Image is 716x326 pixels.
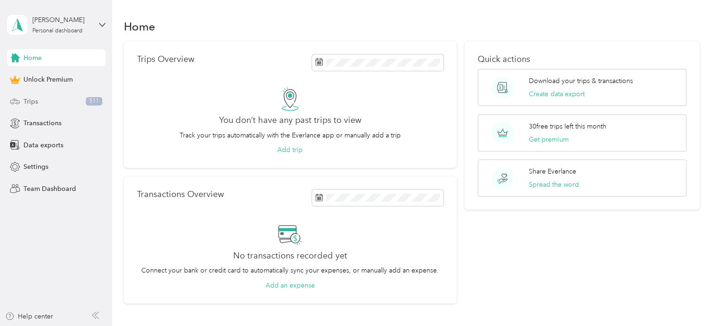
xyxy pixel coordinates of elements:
[137,54,194,64] p: Trips Overview
[478,54,686,64] p: Quick actions
[529,89,585,99] button: Create data export
[23,97,38,106] span: Trips
[529,135,569,144] button: Get premium
[529,167,576,176] p: Share Everlance
[137,190,224,199] p: Transactions Overview
[5,311,53,321] button: Help center
[23,184,76,194] span: Team Dashboard
[23,162,48,172] span: Settings
[23,118,61,128] span: Transactions
[32,15,91,25] div: [PERSON_NAME]
[23,140,63,150] span: Data exports
[180,130,401,140] p: Track your trips automatically with the Everlance app or manually add a trip
[529,121,606,131] p: 30 free trips left this month
[219,115,361,125] h2: You don’t have any past trips to view
[141,265,439,275] p: Connect your bank or credit card to automatically sync your expenses, or manually add an expense.
[32,28,83,34] div: Personal dashboard
[529,76,633,86] p: Download your trips & transactions
[663,273,716,326] iframe: Everlance-gr Chat Button Frame
[86,97,102,106] span: 511
[124,22,155,31] h1: Home
[277,145,303,155] button: Add trip
[529,180,579,190] button: Spread the word
[266,281,315,290] button: Add an expense
[23,75,73,84] span: Unlock Premium
[233,251,347,261] h2: No transactions recorded yet
[23,53,42,63] span: Home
